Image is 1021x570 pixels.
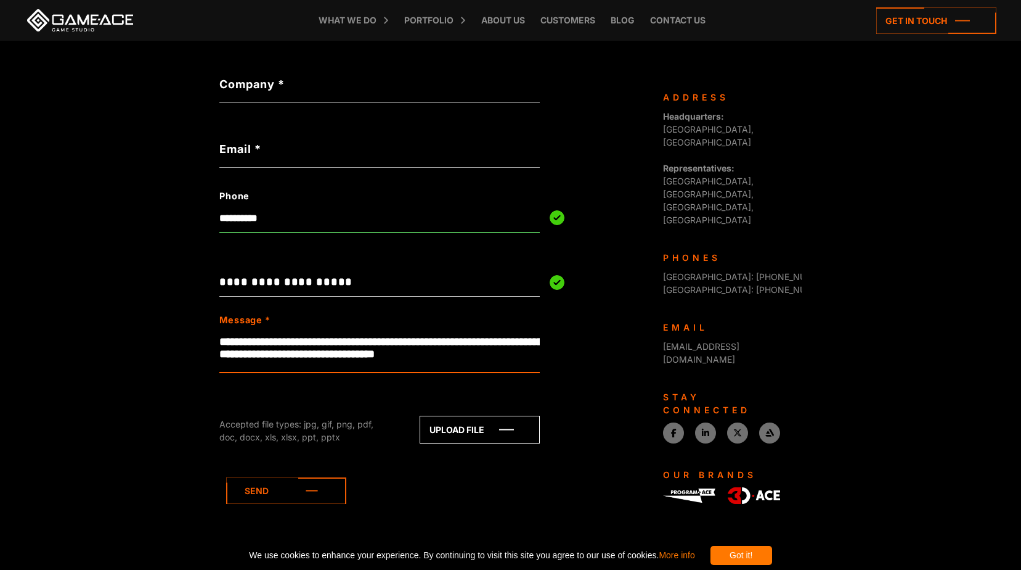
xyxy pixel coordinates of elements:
label: Phone [219,189,476,203]
div: Our Brands [663,468,792,481]
a: Send [226,477,346,504]
div: Address [663,91,792,104]
span: We use cookies to enhance your experience. By continuing to visit this site you agree to our use ... [249,546,694,565]
img: 3D-Ace [728,487,780,505]
a: [EMAIL_ADDRESS][DOMAIN_NAME] [663,341,739,365]
strong: Representatives: [663,163,734,173]
span: [GEOGRAPHIC_DATA], [GEOGRAPHIC_DATA], [GEOGRAPHIC_DATA], [GEOGRAPHIC_DATA] [663,163,754,225]
span: [GEOGRAPHIC_DATA]: [PHONE_NUMBER] [663,271,833,282]
a: More info [659,550,694,560]
div: Email [663,321,792,334]
div: Accepted file types: jpg, gif, png, pdf, doc, docx, xls, xlsx, ppt, pptx [219,418,392,444]
label: Email * [219,141,540,157]
a: Get in touch [876,7,996,34]
div: Got it! [710,546,772,565]
label: Message * [219,313,270,327]
div: Stay connected [663,390,792,416]
div: Phones [663,251,792,264]
strong: Headquarters: [663,111,724,122]
span: [GEOGRAPHIC_DATA]: [PHONE_NUMBER] [663,284,833,295]
span: [GEOGRAPHIC_DATA], [GEOGRAPHIC_DATA] [663,111,754,147]
label: Company * [219,76,540,93]
img: Program-Ace [663,489,715,503]
a: Upload file [420,416,540,444]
